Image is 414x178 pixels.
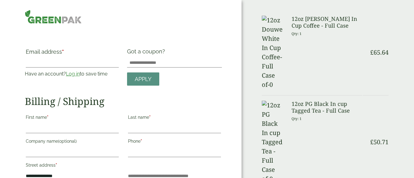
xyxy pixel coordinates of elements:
abbr: required [62,48,64,55]
label: Last name [128,113,221,123]
span: £ [370,138,373,146]
label: First name [26,113,119,123]
bdi: 65.64 [370,48,389,56]
h3: 12oz [PERSON_NAME] In Cup Coffee - Full Case [292,16,362,29]
abbr: required [56,163,57,168]
h3: 12oz PG Black In cup Tagged Tea - Full Case [292,101,362,114]
abbr: required [149,115,151,120]
abbr: required [47,115,48,120]
abbr: required [141,139,142,144]
label: Company name [26,137,119,147]
span: Apply [135,76,152,83]
label: Street address [26,161,119,171]
a: Apply [127,72,159,86]
p: Have an account? to save time [25,70,120,78]
span: £ [370,48,373,56]
label: Got a coupon? [127,48,168,58]
h2: Billing / Shipping [25,95,222,107]
label: Phone [128,137,221,147]
a: Log in [66,71,80,77]
small: Qty: 1 [292,116,302,121]
img: GreenPak Supplies [25,10,82,24]
bdi: 50.71 [370,138,389,146]
span: (optional) [58,139,77,144]
img: 12oz Douwe White In Cup Coffee-Full Case of-0 [262,16,284,89]
label: Email address [26,49,119,58]
small: Qty: 1 [292,31,302,36]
